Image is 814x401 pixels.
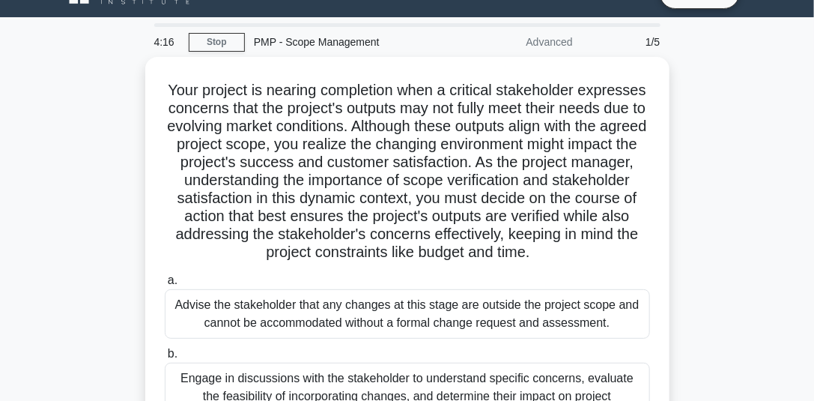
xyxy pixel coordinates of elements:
[165,289,650,339] div: Advise the stakeholder that any changes at this stage are outside the project scope and cannot be...
[168,347,177,360] span: b.
[245,27,451,57] div: PMP - Scope Management
[451,27,582,57] div: Advanced
[582,27,669,57] div: 1/5
[189,33,245,52] a: Stop
[163,81,651,262] h5: Your project is nearing completion when a critical stakeholder expresses concerns that the projec...
[145,27,189,57] div: 4:16
[168,274,177,286] span: a.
